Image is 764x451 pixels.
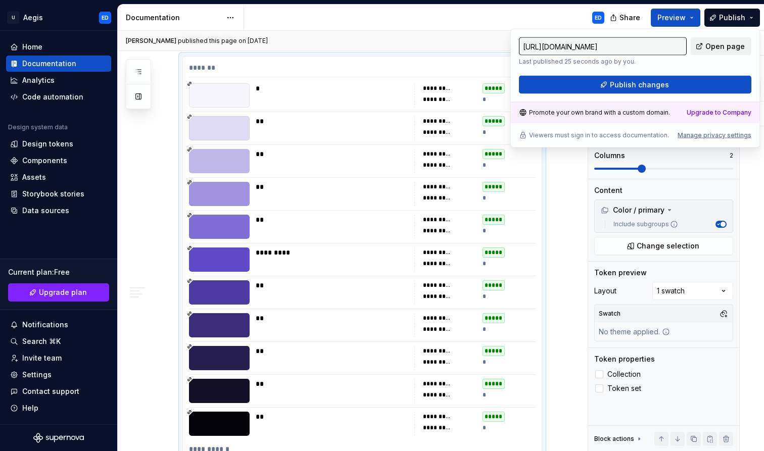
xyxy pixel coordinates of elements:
a: Open page [691,37,751,56]
a: Upgrade plan [8,283,109,302]
a: Settings [6,367,111,383]
div: Current plan : Free [8,267,109,277]
button: Manage privacy settings [678,131,751,139]
div: Components [22,156,67,166]
span: Upgrade plan [39,287,87,297]
div: Assets [22,172,46,182]
a: Components [6,153,111,169]
div: Notifications [22,320,68,330]
button: Help [6,400,111,416]
p: 2 [730,152,733,160]
div: Contact support [22,386,79,396]
button: Publish [704,9,760,27]
a: Design tokens [6,136,111,152]
div: Block actions [594,432,643,446]
svg: Supernova Logo [33,433,84,443]
button: Preview [651,9,700,27]
div: Token properties [594,354,655,364]
a: Invite team [6,350,111,366]
button: Search ⌘K [6,333,111,349]
div: Data sources [22,206,69,216]
div: Home [22,42,42,52]
div: No theme applied. [595,323,674,341]
div: Color / primary [601,205,664,215]
button: Change selection [594,237,733,255]
div: Analytics [22,75,55,85]
div: U [7,12,19,24]
div: Content [594,185,623,195]
a: Data sources [6,203,111,219]
div: Invite team [22,353,62,363]
label: Include subgroups [609,220,678,228]
div: ED [595,14,602,22]
p: Last published 25 seconds ago by you. [519,58,687,66]
div: Columns [594,151,625,161]
div: Swatch [597,307,623,321]
div: Design system data [8,123,68,131]
button: Share [605,9,647,27]
a: Documentation [6,56,111,72]
div: published this page on [DATE] [178,37,268,45]
div: Token preview [594,268,647,278]
span: Collection [607,370,641,378]
div: Storybook stories [22,189,84,199]
a: Upgrade to Company [687,109,751,117]
span: Open page [705,41,745,52]
span: Publish changes [610,80,669,90]
button: Publish changes [519,76,751,94]
div: Documentation [126,13,221,23]
span: Preview [657,13,686,23]
div: Code automation [22,92,83,102]
button: Notifications [6,317,111,333]
span: Token set [607,384,641,392]
div: Promote your own brand with a custom domain. [519,109,670,117]
span: Change selection [637,241,699,251]
div: ED [102,14,109,22]
div: Help [22,403,38,413]
a: Analytics [6,72,111,88]
a: Assets [6,169,111,185]
div: Search ⌘K [22,336,61,346]
span: Publish [719,13,745,23]
a: Code automation [6,89,111,105]
div: Layout [594,286,616,296]
div: Settings [22,370,52,380]
button: Contact support [6,383,111,399]
div: Design tokens [22,139,73,149]
p: Viewers must sign in to access documentation. [529,131,669,139]
div: Aegis [23,13,43,23]
div: Documentation [22,59,76,69]
a: Home [6,39,111,55]
div: Color / primary [597,202,731,218]
span: [PERSON_NAME] [126,37,176,45]
span: Share [619,13,640,23]
a: Storybook stories [6,186,111,202]
button: UAegisED [2,7,115,28]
